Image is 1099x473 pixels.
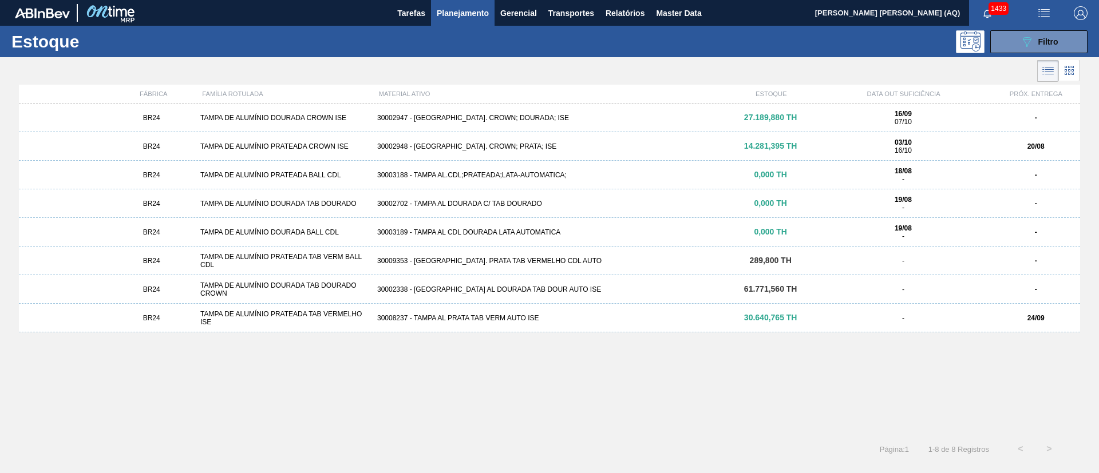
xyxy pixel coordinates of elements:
[196,171,373,179] div: TAMPA DE ALUMÍNIO PRATEADA BALL CDL
[143,142,160,150] span: BR24
[196,200,373,208] div: TAMPA DE ALUMÍNIO DOURADA TAB DOURADO
[397,6,425,20] span: Tarefas
[500,6,537,20] span: Gerencial
[1035,171,1037,179] strong: -
[895,224,912,232] strong: 19/08
[196,114,373,122] div: TAMPA DE ALUMÍNIO DOURADA CROWN ISE
[196,228,373,236] div: TAMPA DE ALUMÍNIO DOURADA BALL CDL
[815,90,991,97] div: DATA OUT SUFICIÊNCIA
[373,285,726,293] div: 30002338 - [GEOGRAPHIC_DATA] AL DOURADA TAB DOUR AUTO ISE
[373,257,726,265] div: 30009353 - [GEOGRAPHIC_DATA]. PRATA TAB VERMELHO CDL AUTO
[1035,435,1064,463] button: >
[197,90,374,97] div: FAMÍLIA ROTULADA
[196,310,373,326] div: TAMPA DE ALUMÍNIO PRATEADA TAB VERMELHO ISE
[1035,114,1037,122] strong: -
[374,90,728,97] div: MATERIAL ATIVO
[373,171,726,179] div: 30003188 - TAMPA AL.CDL;PRATEADA;LATA-AUTOMATICA;
[11,35,183,48] h1: Estoque
[196,281,373,297] div: TAMPA DE ALUMÍNIO DOURADA TAB DOURADO CROWN
[926,445,989,454] span: 1 - 8 de 8 Registros
[902,285,904,293] span: -
[1027,142,1045,150] strong: 20/08
[744,141,797,150] span: 14.281,395 TH
[143,114,160,122] span: BR24
[895,118,912,126] span: 07/10
[902,314,904,322] span: -
[1035,285,1037,293] strong: -
[1037,60,1059,82] div: Visão em Lista
[754,198,787,208] span: 0,000 TH
[895,110,912,118] strong: 16/09
[373,200,726,208] div: 30002702 - TAMPA AL DOURADA C/ TAB DOURADO
[1038,37,1058,46] span: Filtro
[902,175,904,183] span: -
[1006,435,1035,463] button: <
[15,8,70,18] img: TNhmsLtSVTkK8tSr43FrP2fwEKptu5GPRR3wAAAABJRU5ErkJggg==
[196,142,373,150] div: TAMPA DE ALUMÍNIO PRATEADA CROWN ISE
[1035,257,1037,265] strong: -
[548,6,594,20] span: Transportes
[754,170,787,179] span: 0,000 TH
[754,227,787,236] span: 0,000 TH
[143,314,160,322] span: BR24
[969,5,1006,21] button: Notificações
[1059,60,1080,82] div: Visão em Cards
[109,90,197,97] div: FÁBRICA
[373,114,726,122] div: 30002947 - [GEOGRAPHIC_DATA]. CROWN; DOURADA; ISE
[744,313,797,322] span: 30.640,765 TH
[902,232,904,240] span: -
[1037,6,1051,20] img: userActions
[750,256,792,265] span: 289,800 TH
[880,445,909,454] span: Página : 1
[606,6,645,20] span: Relatórios
[990,30,1088,53] button: Filtro
[956,30,985,53] div: Pogramando: nenhum usuário selecionado
[902,257,904,265] span: -
[1035,200,1037,208] strong: -
[437,6,489,20] span: Planejamento
[143,171,160,179] span: BR24
[143,257,160,265] span: BR24
[1035,228,1037,236] strong: -
[992,90,1080,97] div: PRÓX. ENTREGA
[373,314,726,322] div: 30008237 - TAMPA AL PRATA TAB VERM AUTO ISE
[1074,6,1088,20] img: Logout
[895,167,912,175] strong: 18/08
[744,284,797,293] span: 61.771,560 TH
[895,138,912,146] strong: 03/10
[373,142,726,150] div: 30002948 - [GEOGRAPHIC_DATA]. CROWN; PRATA; ISE
[744,113,797,122] span: 27.189,880 TH
[902,204,904,212] span: -
[656,6,701,20] span: Master Data
[1027,314,1045,322] strong: 24/09
[143,285,160,293] span: BR24
[143,228,160,236] span: BR24
[373,228,726,236] div: 30003189 - TAMPA AL CDL DOURADA LATA AUTOMATICA
[196,253,373,269] div: TAMPA DE ALUMÍNIO PRATEADA TAB VERM BALL CDL
[143,200,160,208] span: BR24
[989,2,1009,15] span: 1433
[727,90,815,97] div: ESTOQUE
[895,146,912,154] span: 16/10
[895,196,912,204] strong: 19/08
